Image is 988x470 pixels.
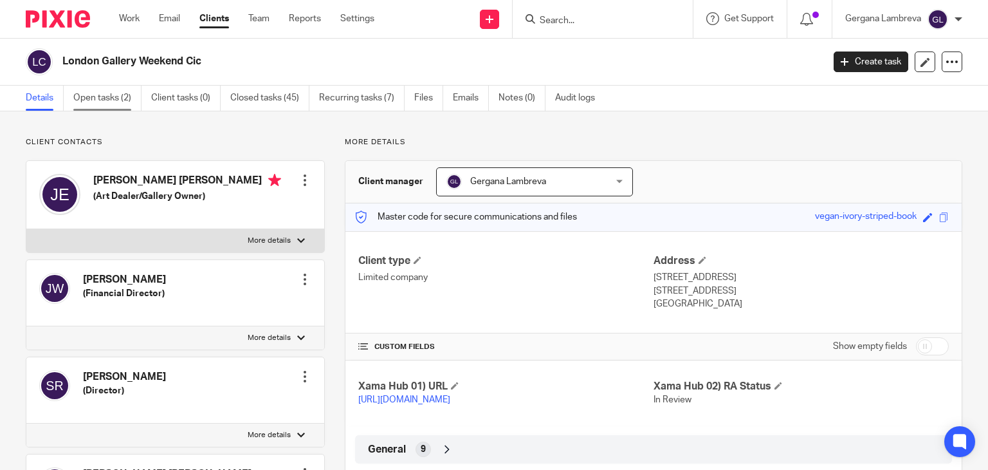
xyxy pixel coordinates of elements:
p: [STREET_ADDRESS] [654,285,949,297]
h4: Xama Hub 01) URL [358,380,654,393]
a: Client tasks (0) [151,86,221,111]
img: Pixie [26,10,90,28]
h4: [PERSON_NAME] [PERSON_NAME] [93,174,281,190]
span: Gergana Lambreva [470,177,546,186]
a: Notes (0) [499,86,545,111]
p: [STREET_ADDRESS] [654,271,949,284]
a: Work [119,12,140,25]
a: Audit logs [555,86,605,111]
span: 9 [421,443,426,456]
h5: (Director) [83,384,166,397]
h5: (Financial Director) [83,287,166,300]
p: Limited company [358,271,654,284]
a: Email [159,12,180,25]
img: svg%3E [26,48,53,75]
img: svg%3E [39,174,80,215]
p: More details [345,137,962,147]
p: Gergana Lambreva [845,12,921,25]
a: Settings [340,12,374,25]
p: Client contacts [26,137,325,147]
h4: Xama Hub 02) RA Status [654,380,949,393]
a: Details [26,86,64,111]
a: Team [248,12,270,25]
h4: [PERSON_NAME] [83,370,166,384]
p: More details [248,236,291,246]
h3: Client manager [358,175,423,188]
h2: London Gallery Weekend Cic [62,55,664,68]
i: Primary [268,174,281,187]
h4: Address [654,254,949,268]
a: Emails [453,86,489,111]
a: Closed tasks (45) [230,86,309,111]
span: General [368,443,406,456]
img: svg%3E [446,174,462,189]
img: svg%3E [39,273,70,304]
a: Files [414,86,443,111]
p: More details [248,430,291,440]
p: [GEOGRAPHIC_DATA] [654,297,949,310]
input: Search [538,15,654,27]
h4: [PERSON_NAME] [83,273,166,287]
p: Master code for secure communications and files [355,211,577,223]
span: Get Support [724,14,774,23]
a: [URL][DOMAIN_NAME] [358,395,450,404]
img: svg%3E [928,9,948,30]
span: In Review [654,395,691,404]
label: Show empty fields [833,340,907,353]
h4: Client type [358,254,654,268]
a: Create task [834,52,908,72]
a: Recurring tasks (7) [319,86,405,111]
div: vegan-ivory-striped-book [815,210,917,225]
img: svg%3E [39,370,70,401]
h5: (Art Dealer/Gallery Owner) [93,190,281,203]
p: More details [248,333,291,343]
a: Open tasks (2) [73,86,142,111]
h4: CUSTOM FIELDS [358,342,654,352]
a: Clients [199,12,229,25]
a: Reports [289,12,321,25]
